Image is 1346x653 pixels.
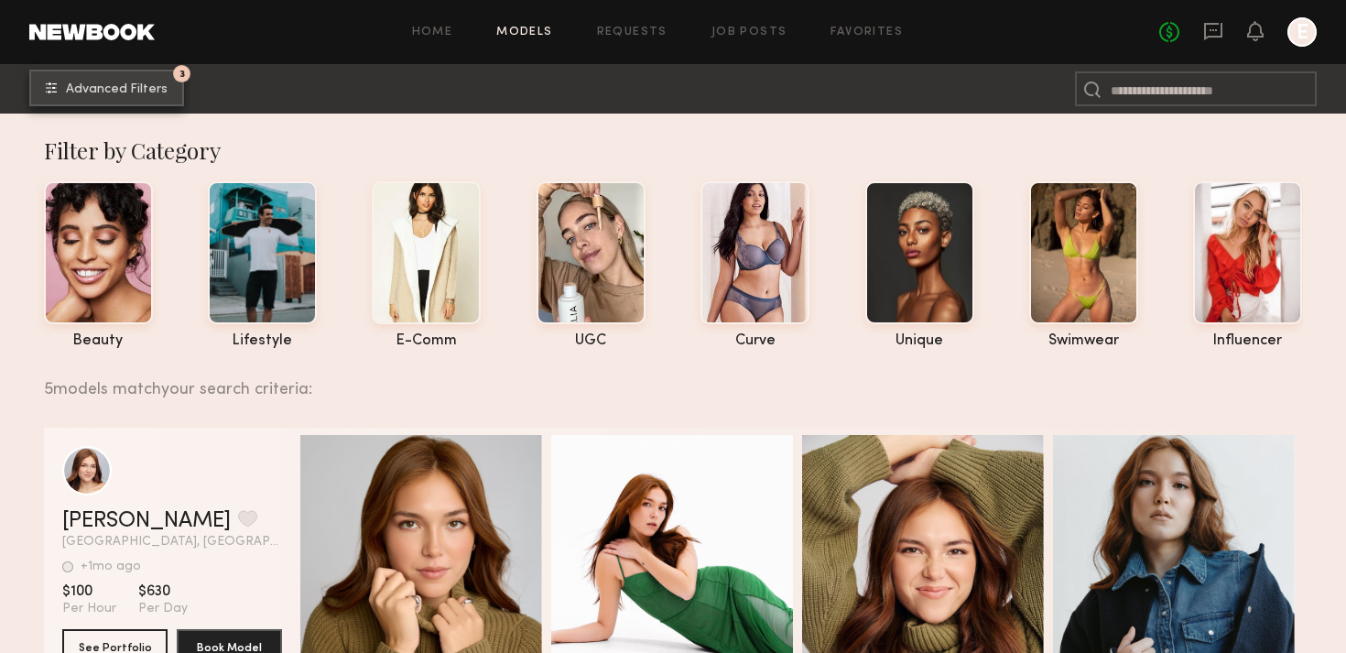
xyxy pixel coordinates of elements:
div: +1mo ago [81,560,141,573]
a: E [1287,17,1317,47]
a: Models [496,27,552,38]
a: Favorites [830,27,903,38]
span: Per Day [138,601,188,617]
div: lifestyle [208,333,317,349]
div: unique [865,333,974,349]
div: curve [700,333,809,349]
div: e-comm [372,333,481,349]
span: Advanced Filters [66,83,168,96]
span: $630 [138,582,188,601]
span: [GEOGRAPHIC_DATA], [GEOGRAPHIC_DATA] [62,536,282,549]
div: swimwear [1029,333,1138,349]
a: [PERSON_NAME] [62,510,231,532]
span: Per Hour [62,601,116,617]
div: UGC [537,333,646,349]
a: Job Posts [711,27,787,38]
a: Requests [597,27,668,38]
div: influencer [1193,333,1302,349]
span: 3 [179,70,185,78]
div: Filter by Category [44,136,1303,165]
div: 5 models match your search criteria: [44,360,1288,398]
a: Home [412,27,453,38]
span: $100 [62,582,116,601]
button: 3Advanced Filters [29,70,184,106]
div: beauty [44,333,153,349]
